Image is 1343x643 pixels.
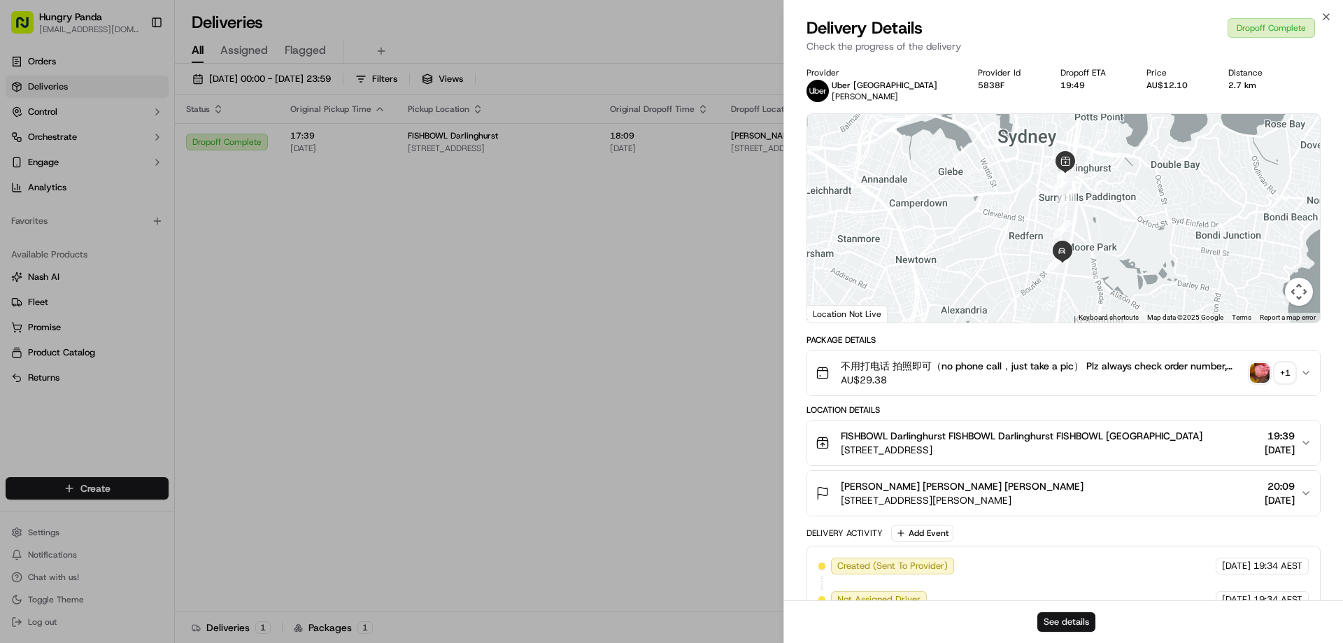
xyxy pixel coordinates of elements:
span: 8月27日 [124,255,157,266]
span: Delivery Details [806,17,923,39]
input: Got a question? Start typing here... [36,90,252,105]
img: Google [811,304,857,323]
span: [PERSON_NAME] [PERSON_NAME] [PERSON_NAME] [841,479,1083,493]
span: Not Assigned Driver [837,593,921,606]
button: FISHBOWL Darlinghurst FISHBOWL Darlinghurst FISHBOWL [GEOGRAPHIC_DATA][STREET_ADDRESS]19:39[DATE] [807,421,1320,465]
div: 7 [1048,253,1066,271]
span: [DATE] [1222,593,1251,606]
div: 5 [1058,188,1076,206]
div: Dropoff ETA [1060,67,1124,78]
button: [PERSON_NAME] [PERSON_NAME] [PERSON_NAME][STREET_ADDRESS][PERSON_NAME]20:09[DATE] [807,471,1320,516]
span: 20:09 [1265,479,1295,493]
span: [DATE] [1222,560,1251,572]
p: Welcome 👋 [14,56,255,78]
button: 不用打电话 拍照即可（no phone call，just take a pic） Plz always check order number, call customer when you a... [807,351,1320,395]
button: Map camera controls [1285,278,1313,306]
span: [PERSON_NAME] [43,255,113,266]
span: • [116,255,121,266]
button: See all [217,179,255,196]
img: 1736555255976-a54dd68f-1ca7-489b-9aae-adbdc363a1c4 [28,255,39,267]
span: 19:34 AEST [1253,560,1302,572]
div: AU$12.10 [1146,80,1206,91]
span: [STREET_ADDRESS][PERSON_NAME] [841,493,1083,507]
span: 不用打电话 拍照即可（no phone call，just take a pic） Plz always check order number, call customer when you a... [841,359,1244,373]
span: 19:39 [1265,429,1295,443]
span: [STREET_ADDRESS] [841,443,1202,457]
button: Start new chat [238,138,255,155]
a: Powered byPylon [99,346,169,358]
img: photo_proof_of_pickup image [1250,363,1270,383]
div: 6 [1053,220,1072,238]
a: Report a map error [1260,313,1316,321]
span: Knowledge Base [28,313,107,327]
span: 11:31 AM [54,217,94,228]
button: 5838F [978,80,1004,91]
div: 📗 [14,314,25,325]
div: 1 [1053,177,1072,195]
p: Check the progress of the delivery [806,39,1321,53]
div: + 1 [1275,363,1295,383]
span: Map data ©2025 Google [1147,313,1223,321]
div: 💻 [118,314,129,325]
span: [PERSON_NAME] [832,91,898,102]
a: Open this area in Google Maps (opens a new window) [811,304,857,323]
div: Location Not Live [807,305,888,323]
span: • [46,217,51,228]
div: Start new chat [63,134,229,148]
span: AU$29.38 [841,373,1244,387]
div: Provider [806,67,955,78]
img: 1727276513143-84d647e1-66c0-4f92-a045-3c9f9f5dfd92 [29,134,55,159]
span: Created (Sent To Provider) [837,560,948,572]
img: uber-new-logo.jpeg [806,80,829,102]
span: Pylon [139,347,169,358]
img: Asif Zaman Khan [14,241,36,264]
span: [DATE] [1265,443,1295,457]
span: [DATE] [1265,493,1295,507]
div: Price [1146,67,1206,78]
button: photo_proof_of_pickup image+1 [1250,363,1295,383]
div: Past conversations [14,182,94,193]
span: 19:34 AEST [1253,593,1302,606]
span: API Documentation [132,313,225,327]
div: 2.7 km [1228,80,1281,91]
div: Delivery Activity [806,528,883,539]
div: Package Details [806,334,1321,346]
button: Add Event [891,525,953,542]
span: FISHBOWL Darlinghurst FISHBOWL Darlinghurst FISHBOWL [GEOGRAPHIC_DATA] [841,429,1202,443]
div: Provider Id [978,67,1039,78]
button: See details [1037,612,1095,632]
a: 💻API Documentation [113,307,230,332]
p: Uber [GEOGRAPHIC_DATA] [832,80,937,91]
div: 19:49 [1060,80,1124,91]
button: Keyboard shortcuts [1079,313,1139,323]
a: 📗Knowledge Base [8,307,113,332]
a: Terms (opens in new tab) [1232,313,1251,321]
img: 1736555255976-a54dd68f-1ca7-489b-9aae-adbdc363a1c4 [14,134,39,159]
div: We're available if you need us! [63,148,192,159]
div: Distance [1228,67,1281,78]
div: 2 [1054,172,1072,190]
img: Nash [14,14,42,42]
div: Location Details [806,404,1321,416]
